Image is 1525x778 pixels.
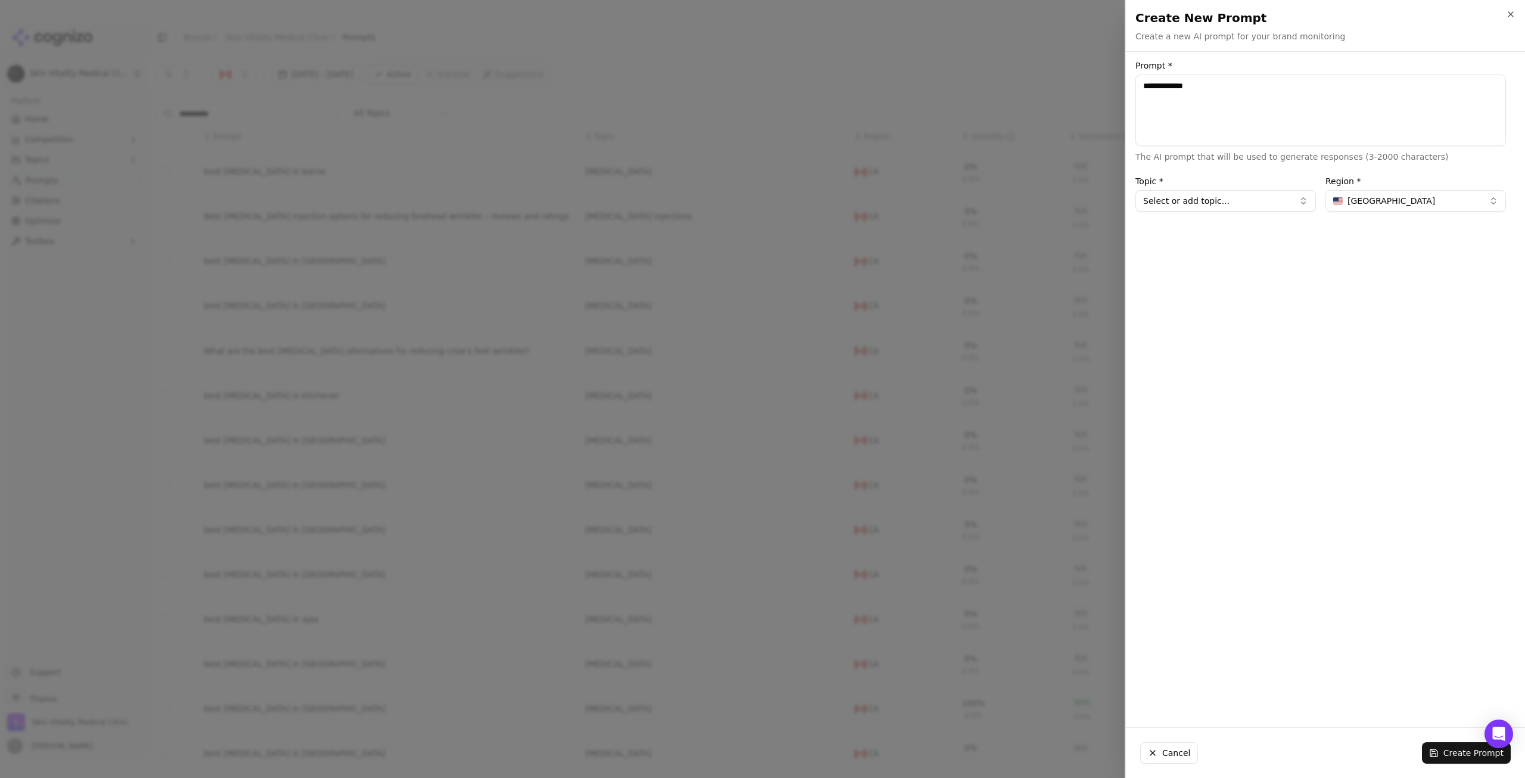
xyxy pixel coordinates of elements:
[1347,195,1435,207] span: [GEOGRAPHIC_DATA]
[1333,197,1343,204] img: United States
[1325,177,1506,185] label: Region *
[1135,61,1506,70] label: Prompt *
[1422,742,1511,764] button: Create Prompt
[1135,190,1316,212] button: Select or add topic...
[1135,151,1506,163] p: The AI prompt that will be used to generate responses (3-2000 characters)
[1135,177,1316,185] label: Topic *
[1135,30,1345,42] p: Create a new AI prompt for your brand monitoring
[1135,10,1515,26] h2: Create New Prompt
[1140,742,1198,764] button: Cancel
